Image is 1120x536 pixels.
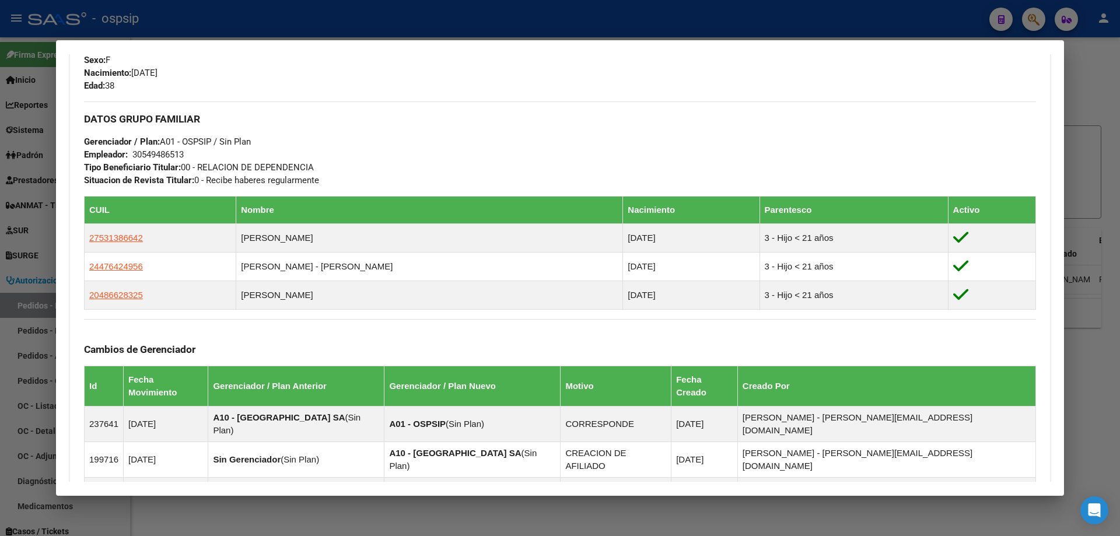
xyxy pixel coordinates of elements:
[737,442,1035,478] td: [PERSON_NAME] - [PERSON_NAME][EMAIL_ADDRESS][DOMAIN_NAME]
[384,478,561,513] td: ( )
[84,162,314,173] span: 00 - RELACION DE DEPENDENCIA
[84,68,131,78] strong: Nacimiento:
[208,442,384,478] td: ( )
[213,412,345,422] strong: A10 - [GEOGRAPHIC_DATA] SA
[84,149,128,160] strong: Empleador:
[561,478,671,513] td: CREACION DE AFILIADO
[84,68,157,78] span: [DATE]
[84,113,1036,125] h3: DATOS GRUPO FAMILIAR
[948,197,1035,224] th: Activo
[384,407,561,442] td: ( )
[208,366,384,407] th: Gerenciador / Plan Anterior
[213,454,281,464] strong: Sin Gerenciador
[236,253,623,281] td: [PERSON_NAME] - [PERSON_NAME]
[89,290,143,300] span: 20486628325
[623,224,759,253] td: [DATE]
[759,253,948,281] td: 3 - Hijo < 21 años
[84,55,110,65] span: F
[561,366,671,407] th: Motivo
[84,175,319,185] span: 0 - Recibe haberes regularmente
[85,197,236,224] th: CUIL
[671,366,738,407] th: Fecha Creado
[84,80,114,91] span: 38
[85,478,124,513] td: 199719
[236,197,623,224] th: Nombre
[124,478,208,513] td: [DATE]
[84,136,160,147] strong: Gerenciador / Plan:
[384,442,561,478] td: ( )
[84,343,1036,356] h3: Cambios de Gerenciador
[84,80,105,91] strong: Edad:
[737,407,1035,442] td: [PERSON_NAME] - [PERSON_NAME][EMAIL_ADDRESS][DOMAIN_NAME]
[85,407,124,442] td: 237641
[208,478,384,513] td: ( )
[89,233,143,243] span: 27531386642
[389,448,521,458] strong: A10 - [GEOGRAPHIC_DATA] SA
[759,281,948,310] td: 3 - Hijo < 21 años
[132,148,184,161] div: 30549486513
[236,281,623,310] td: [PERSON_NAME]
[737,366,1035,407] th: Creado Por
[84,175,194,185] strong: Situacion de Revista Titular:
[561,442,671,478] td: CREACION DE AFILIADO
[671,478,738,513] td: [DATE]
[85,366,124,407] th: Id
[85,442,124,478] td: 199716
[623,197,759,224] th: Nacimiento
[671,407,738,442] td: [DATE]
[623,253,759,281] td: [DATE]
[759,197,948,224] th: Parentesco
[737,478,1035,513] td: [PERSON_NAME] - [PERSON_NAME][EMAIL_ADDRESS][DOMAIN_NAME]
[124,366,208,407] th: Fecha Movimiento
[623,281,759,310] td: [DATE]
[389,419,446,429] strong: A01 - OSPSIP
[759,224,948,253] td: 3 - Hijo < 21 años
[84,136,251,147] span: A01 - OSPSIP / Sin Plan
[384,366,561,407] th: Gerenciador / Plan Nuevo
[208,407,384,442] td: ( )
[449,419,481,429] span: Sin Plan
[283,454,316,464] span: Sin Plan
[89,261,143,271] span: 24476424956
[1080,496,1108,524] div: Open Intercom Messenger
[124,407,208,442] td: [DATE]
[671,442,738,478] td: [DATE]
[84,162,181,173] strong: Tipo Beneficiario Titular:
[124,442,208,478] td: [DATE]
[84,55,106,65] strong: Sexo:
[236,224,623,253] td: [PERSON_NAME]
[561,407,671,442] td: CORRESPONDE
